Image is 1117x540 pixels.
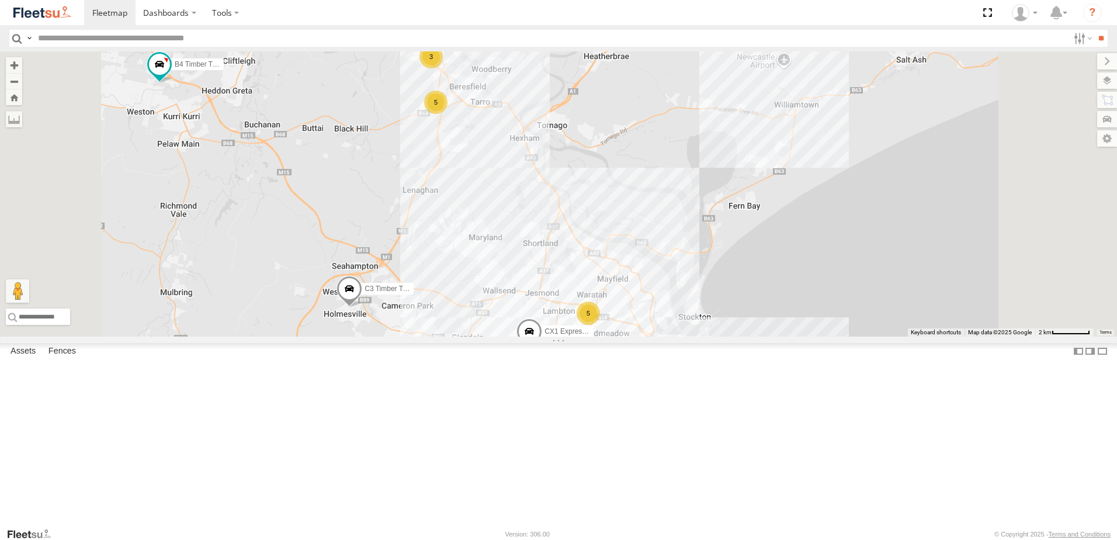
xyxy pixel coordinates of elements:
[1097,130,1117,147] label: Map Settings
[1073,343,1084,360] label: Dock Summary Table to the Left
[1083,4,1102,22] i: ?
[1084,343,1096,360] label: Dock Summary Table to the Right
[6,73,22,89] button: Zoom out
[1097,343,1108,360] label: Hide Summary Table
[5,343,41,359] label: Assets
[365,285,416,293] span: C3 Timber Truck
[175,61,226,69] span: B4 Timber Truck
[1039,329,1052,335] span: 2 km
[6,57,22,73] button: Zoom in
[1008,4,1042,22] div: Matt Curtis
[505,531,550,538] div: Version: 306.00
[12,5,72,20] img: fleetsu-logo-horizontal.svg
[6,279,29,303] button: Drag Pegman onto the map to open Street View
[1049,531,1111,538] a: Terms and Conditions
[6,111,22,127] label: Measure
[994,531,1111,538] div: © Copyright 2025 -
[25,30,34,47] label: Search Query
[1069,30,1094,47] label: Search Filter Options
[1099,330,1112,335] a: Terms (opens in new tab)
[577,302,600,325] div: 5
[43,343,82,359] label: Fences
[1035,328,1094,337] button: Map Scale: 2 km per 62 pixels
[6,89,22,105] button: Zoom Home
[424,91,448,114] div: 5
[911,328,961,337] button: Keyboard shortcuts
[419,45,443,68] div: 3
[544,327,598,335] span: CX1 Express Ute
[6,528,60,540] a: Visit our Website
[968,329,1032,335] span: Map data ©2025 Google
